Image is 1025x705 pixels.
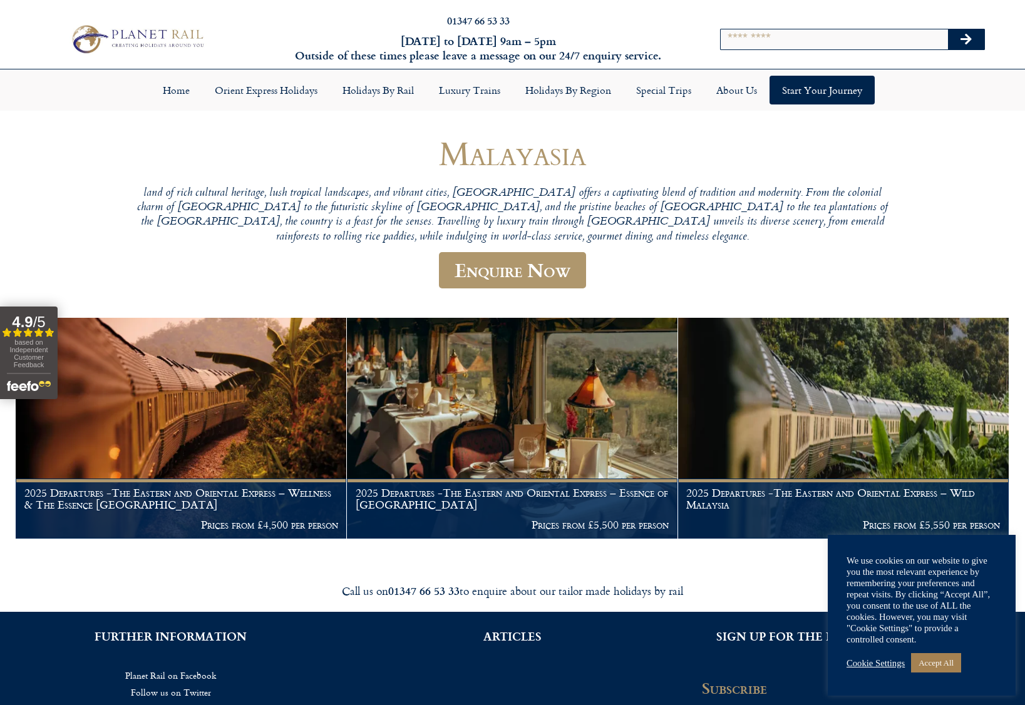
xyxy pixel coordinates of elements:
a: 01347 66 53 33 [447,13,510,28]
a: Planet Rail on Facebook [19,667,323,684]
div: Call us on to enquire about our tailor made holidays by rail [162,584,863,598]
p: land of rich cultural heritage, lush tropical landscapes, and vibrant cities, [GEOGRAPHIC_DATA] o... [137,186,889,245]
a: Holidays by Rail [330,76,426,104]
a: Cookie Settings [847,657,905,669]
a: Accept All [911,653,961,672]
a: Special Trips [624,76,704,104]
p: Prices from £5,500 per person [356,519,669,531]
nav: Menu [6,76,1019,104]
a: Home [150,76,202,104]
a: 2025 Departures -The Eastern and Oriental Express – Wellness & The Essence [GEOGRAPHIC_DATA] Pric... [16,318,347,539]
h1: 2025 Departures -The Eastern and Oriental Express – Essence of [GEOGRAPHIC_DATA] [356,487,669,511]
a: Enquire Now [439,252,586,289]
a: Follow us on Twitter [19,684,323,701]
strong: 01347 66 53 33 [388,582,460,599]
h6: [DATE] to [DATE] 9am – 5pm Outside of these times please leave a message on our 24/7 enquiry serv... [277,34,681,63]
a: 2025 Departures -The Eastern and Oriental Express – Essence of [GEOGRAPHIC_DATA] Prices from £5,5... [347,318,678,539]
h1: 2025 Departures -The Eastern and Oriental Express – Wild Malaysia [686,487,1000,511]
a: Holidays by Region [513,76,624,104]
a: 2025 Departures -The Eastern and Oriental Express – Wild Malaysia Prices from £5,550 per person [678,318,1009,539]
a: Orient Express Holidays [202,76,330,104]
h2: FURTHER INFORMATION [19,631,323,642]
a: About Us [704,76,770,104]
h1: 2025 Departures -The Eastern and Oriental Express – Wellness & The Essence [GEOGRAPHIC_DATA] [24,487,338,511]
h2: Subscribe [702,679,896,697]
p: Prices from £4,500 per person [24,519,338,531]
img: Planet Rail Train Holidays Logo [66,22,207,56]
h2: ARTICLES [361,631,665,642]
a: Start your Journey [770,76,875,104]
div: We use cookies on our website to give you the most relevant experience by remembering your prefer... [847,555,997,645]
a: Luxury Trains [426,76,513,104]
button: Search [948,29,984,49]
p: Prices from £5,550 per person [686,519,1000,531]
h2: SIGN UP FOR THE PLANET RAIL NEWSLETTER [702,631,1006,642]
h1: Malayasia [137,134,889,171]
